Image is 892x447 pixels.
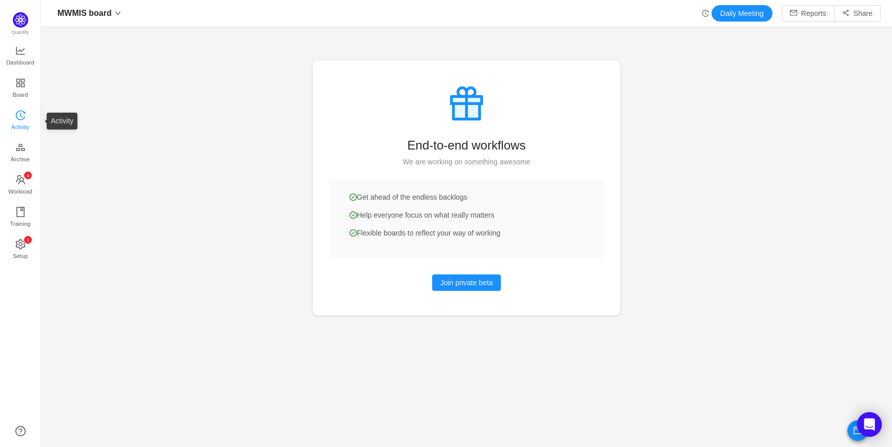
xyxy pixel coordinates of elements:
span: Setup [13,246,28,266]
i: icon: book [15,207,26,217]
a: Board [15,78,26,99]
i: icon: setting [15,239,26,249]
button: Join private beta [432,274,501,291]
span: Workload [8,181,32,202]
i: icon: down [115,10,121,16]
p: 1 [26,236,29,244]
a: Dashboard [15,46,26,67]
span: Archive [11,149,30,169]
a: icon: teamWorkload [15,175,26,196]
span: Board [13,84,28,105]
img: Quantify [13,12,28,28]
i: icon: history [702,10,709,17]
i: icon: gold [15,142,26,153]
a: icon: settingSetup [15,240,26,260]
span: Dashboard [6,52,34,73]
button: Daily Meeting [712,5,773,22]
button: icon: mailReports [782,5,835,22]
i: icon: history [15,110,26,120]
a: icon: question-circle [15,426,26,436]
a: Archive [15,143,26,163]
sup: 4 [24,172,32,179]
a: Activity [15,111,26,131]
p: 4 [26,172,29,179]
sup: 1 [24,236,32,244]
span: Quantify [12,30,29,35]
button: icon: calendar [847,420,868,441]
span: MWMIS board [57,5,112,22]
button: icon: share-altShare [834,5,881,22]
a: Training [15,207,26,228]
i: icon: team [15,175,26,185]
span: Activity [11,117,29,137]
span: Training [10,214,30,234]
i: icon: appstore [15,78,26,88]
i: icon: line-chart [15,46,26,56]
div: Open Intercom Messenger [857,412,882,437]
